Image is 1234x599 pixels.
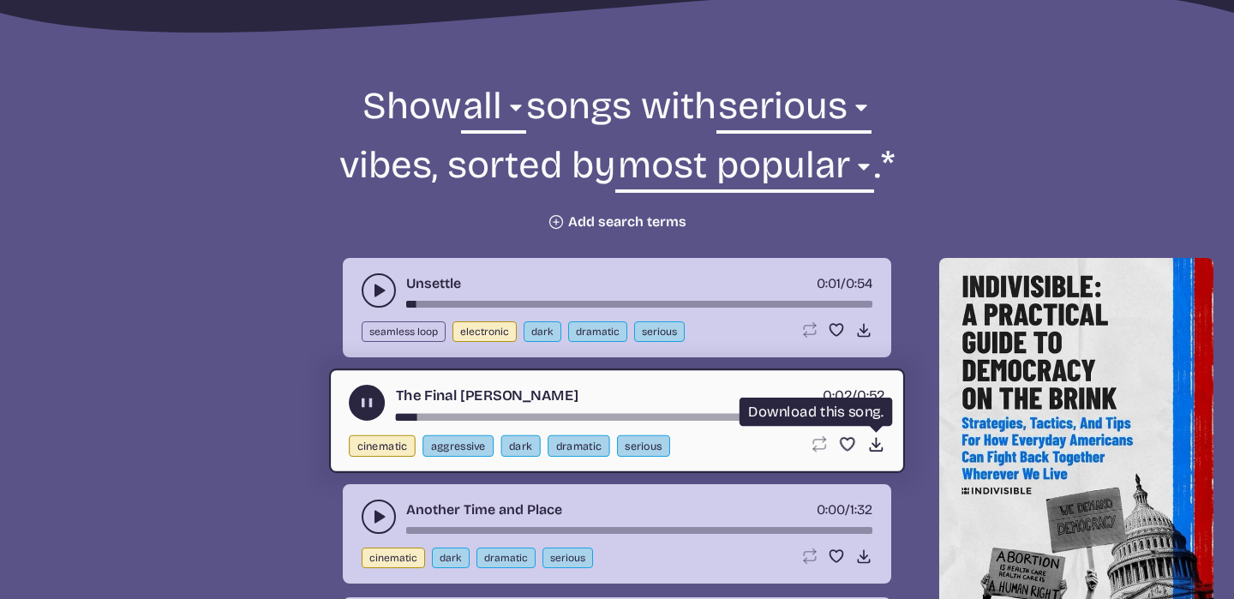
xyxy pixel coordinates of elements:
button: Favorite [828,321,845,338]
div: song-time-bar [406,527,872,534]
button: seamless loop [362,321,446,342]
button: Loop [800,548,818,565]
button: Loop [810,435,828,453]
div: / [817,500,872,520]
button: dark [524,321,561,342]
button: play-pause toggle [362,273,396,308]
button: dramatic [568,321,627,342]
button: serious [617,435,670,457]
button: electronic [452,321,517,342]
span: timer [823,386,852,404]
div: song-time-bar [406,301,872,308]
form: Show songs with vibes, sorted by . [151,81,1083,231]
button: dark [501,435,541,457]
div: / [817,273,872,294]
button: Add search terms [548,213,686,231]
button: dark [432,548,470,568]
select: genre [461,81,526,141]
button: play-pause toggle [349,385,385,421]
button: cinematic [362,548,425,568]
button: dramatic [548,435,609,457]
span: timer [817,275,841,291]
select: sorting [615,141,873,200]
button: serious [542,548,593,568]
button: serious [634,321,685,342]
button: play-pause toggle [362,500,396,534]
a: Unsettle [406,273,461,294]
select: vibe [716,81,872,141]
a: Another Time and Place [406,500,562,520]
button: Loop [800,321,818,338]
span: 0:54 [846,275,872,291]
button: aggressive [422,435,494,457]
button: Favorite [838,435,856,453]
span: timer [817,501,845,518]
button: dramatic [476,548,536,568]
button: cinematic [349,435,416,457]
div: / [823,385,884,406]
a: The Final [PERSON_NAME] [396,385,578,406]
button: Favorite [828,548,845,565]
span: 0:52 [857,386,885,404]
div: song-time-bar [396,414,885,421]
span: 1:32 [850,501,872,518]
